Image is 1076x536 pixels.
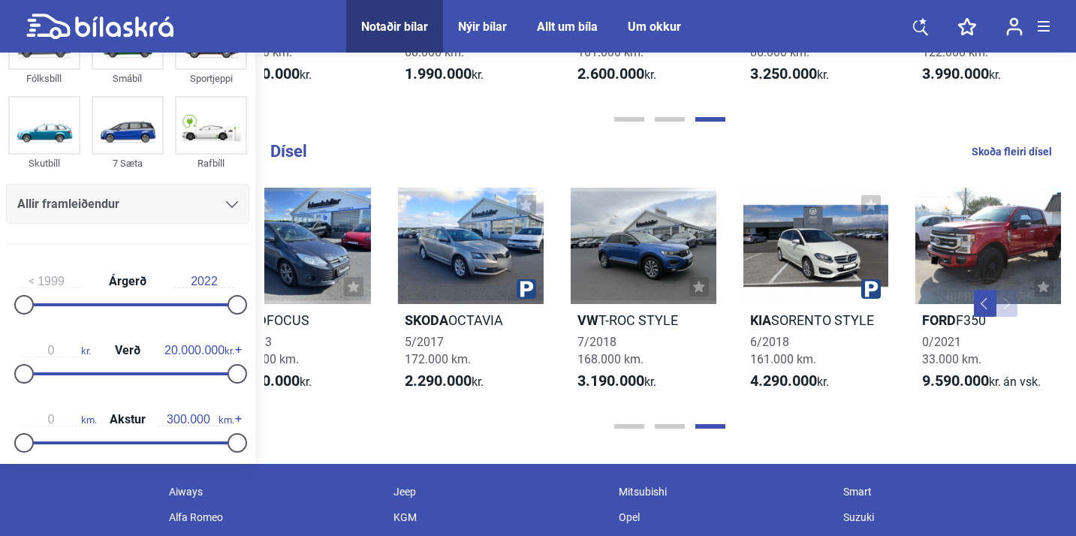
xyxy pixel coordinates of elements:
[233,65,300,83] b: 2.190.000
[915,312,1061,329] h2: F350
[92,70,164,87] div: Smábíl
[405,372,484,390] span: kr.
[405,65,472,83] b: 1.990.000
[750,372,817,390] b: 4.290.000
[922,372,989,390] b: 9.590.000
[750,335,816,366] span: 6/2018 161.000 km.
[537,20,598,34] a: Allt um bíla
[21,344,91,357] span: kr.
[161,479,387,504] div: Aiways
[8,155,80,172] div: Skutbíll
[405,65,484,83] span: kr.
[655,117,685,122] button: Page 2
[405,312,448,328] b: Skoda
[577,335,643,366] span: 7/2018 168.000 km.
[922,65,989,83] b: 3.990.000
[577,65,656,83] span: kr.
[915,188,1061,404] a: FordF3500/202133.000 km.9.590.000kr.
[270,142,307,161] b: Dísel
[750,372,829,390] span: kr.
[386,504,611,530] div: KGM
[577,372,656,390] span: kr.
[922,372,1041,390] span: kr.
[458,20,507,34] a: Nýir bílar
[577,65,644,83] b: 2.600.000
[577,28,643,59] span: 2/2016 161.000 km.
[361,20,428,34] a: Notaðir bílar
[743,312,889,329] h2: SORENTO STYLE
[175,155,247,172] div: Rafbíll
[405,372,472,390] b: 2.290.000
[386,479,611,504] div: Jeep
[21,413,97,426] span: km.
[105,276,150,288] span: Árgerð
[164,344,234,357] span: kr.
[8,70,80,87] div: Fólksbíll
[577,372,644,390] b: 3.190.000
[614,117,644,122] button: Page 1
[405,28,464,59] span: 10/2022 68.000 km.
[836,479,1061,504] div: Smart
[922,65,1001,83] span: kr.
[750,28,809,59] span: 3/2023 86.000 km.
[922,312,956,328] b: Ford
[750,65,829,83] span: kr.
[226,312,372,329] h2: FOCUS
[175,70,247,87] div: Sportjeppi
[398,188,544,404] a: SkodaOCTAVIA5/2017172.000 km.2.290.000kr.
[972,142,1052,161] a: Skoða fleiri dísel
[628,20,681,34] a: Um okkur
[398,312,544,329] h2: OCTAVIA
[743,188,889,404] a: KiaSORENTO STYLE6/2018161.000 km.4.290.000kr.
[836,504,1061,530] div: Suzuki
[233,372,312,390] span: kr.
[695,424,725,429] button: Page 3
[111,345,144,357] span: Verð
[750,65,817,83] b: 3.250.000
[974,290,996,317] button: Previous
[233,372,300,390] b: 1.390.000
[571,188,716,404] a: VWT-ROC STYLE7/2018168.000 km.3.190.000kr.
[750,312,771,328] b: Kia
[695,117,725,122] button: Page 3
[161,504,387,530] div: Alfa Romeo
[611,479,836,504] div: Mitsubishi
[611,504,836,530] div: Opel
[1006,17,1023,36] img: user-login.svg
[577,312,598,328] b: VW
[922,28,988,59] span: 5/2022 122.000 km.
[405,335,471,366] span: 5/2017 172.000 km.
[655,424,685,429] button: Page 2
[106,414,149,426] span: Akstur
[233,335,299,366] span: 9/2013 102.000 km.
[571,312,716,329] h2: T-ROC STYLE
[614,424,644,429] button: Page 1
[158,413,234,426] span: km.
[922,335,981,366] span: 0/2021 33.000 km.
[92,155,164,172] div: 7 Sæta
[995,290,1017,317] button: Next
[17,194,119,215] span: Allir framleiðendur
[233,65,312,83] span: kr.
[226,188,372,404] a: FordFOCUS9/2013102.000 km.1.390.000kr.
